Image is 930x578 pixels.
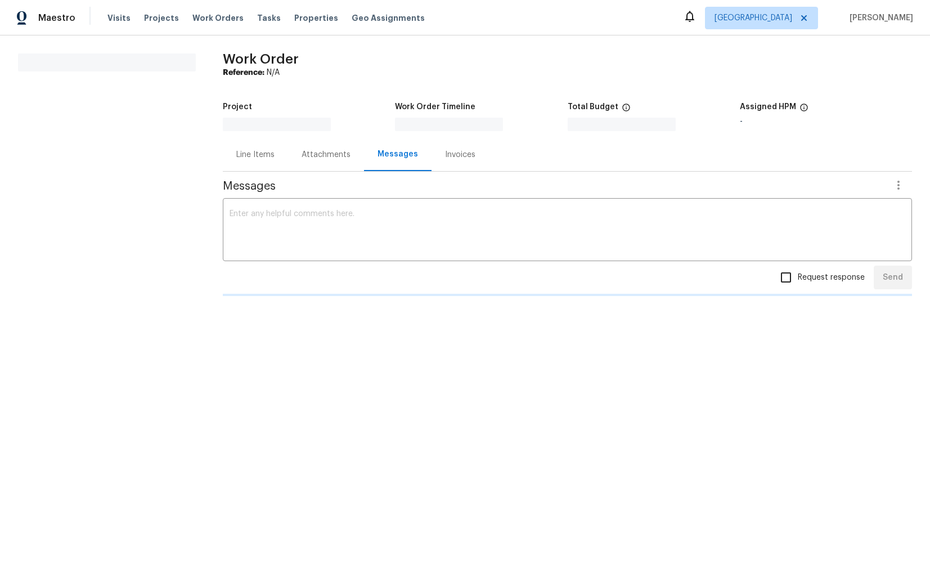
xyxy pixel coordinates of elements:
[223,69,264,77] b: Reference:
[223,67,912,78] div: N/A
[38,12,75,24] span: Maestro
[395,103,475,111] h5: Work Order Timeline
[144,12,179,24] span: Projects
[107,12,131,24] span: Visits
[257,14,281,22] span: Tasks
[798,272,865,284] span: Request response
[740,118,912,126] div: -
[294,12,338,24] span: Properties
[302,149,351,160] div: Attachments
[622,103,631,118] span: The total cost of line items that have been proposed by Opendoor. This sum includes line items th...
[845,12,913,24] span: [PERSON_NAME]
[378,149,418,160] div: Messages
[223,52,299,66] span: Work Order
[715,12,792,24] span: [GEOGRAPHIC_DATA]
[799,103,808,118] span: The hpm assigned to this work order.
[192,12,244,24] span: Work Orders
[223,181,885,192] span: Messages
[223,103,252,111] h5: Project
[568,103,618,111] h5: Total Budget
[445,149,475,160] div: Invoices
[352,12,425,24] span: Geo Assignments
[236,149,275,160] div: Line Items
[740,103,796,111] h5: Assigned HPM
